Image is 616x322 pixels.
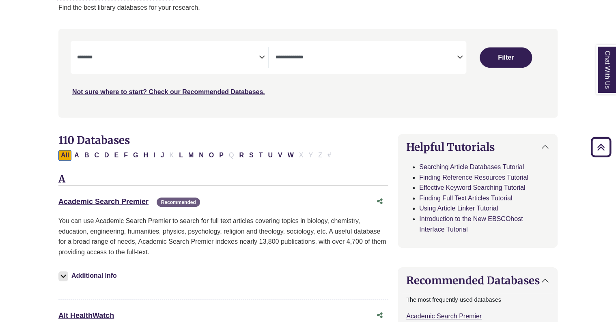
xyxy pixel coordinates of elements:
[237,150,246,161] button: Filter Results R
[398,134,557,160] button: Helpful Tutorials
[419,215,523,233] a: Introduction to the New EBSCOhost Interface Tutorial
[247,150,256,161] button: Filter Results S
[406,295,549,305] p: The most frequently-used databases
[102,150,112,161] button: Filter Results D
[72,150,82,161] button: Filter Results A
[58,133,130,147] span: 110 Databases
[58,2,558,13] p: Find the best library databases for your research.
[406,313,482,320] a: Academic Search Premier
[419,174,528,181] a: Finding Reference Resources Tutorial
[72,88,265,95] a: Not sure where to start? Check our Recommended Databases.
[58,197,149,206] a: Academic Search Premier
[151,150,157,161] button: Filter Results I
[58,29,558,117] nav: Search filters
[276,150,285,161] button: Filter Results V
[186,150,196,161] button: Filter Results M
[58,151,334,158] div: Alpha-list to filter by first letter of database name
[58,216,388,257] p: You can use Academic Search Premier to search for full text articles covering topics in biology, ...
[419,205,498,212] a: Using Article Linker Tutorial
[419,163,524,170] a: Searching Article Databases Tutorial
[58,270,119,281] button: Additional Info
[196,150,206,161] button: Filter Results N
[158,150,166,161] button: Filter Results J
[77,55,259,61] textarea: Search
[121,150,130,161] button: Filter Results F
[141,150,151,161] button: Filter Results H
[256,150,265,161] button: Filter Results T
[217,150,226,161] button: Filter Results P
[207,150,216,161] button: Filter Results O
[58,174,388,186] h3: A
[112,150,121,161] button: Filter Results E
[265,150,275,161] button: Filter Results U
[131,150,140,161] button: Filter Results G
[92,150,101,161] button: Filter Results C
[82,150,92,161] button: Filter Results B
[58,311,114,320] a: Alt HealthWatch
[372,194,388,209] button: Share this database
[285,150,296,161] button: Filter Results W
[275,55,457,61] textarea: Search
[177,150,185,161] button: Filter Results L
[398,268,557,293] button: Recommended Databases
[588,142,614,152] a: Back to Top
[419,184,525,191] a: Effective Keyword Searching Tutorial
[419,195,512,202] a: Finding Full Text Articles Tutorial
[157,197,200,207] span: Recommended
[480,47,532,68] button: Submit for Search Results
[58,150,71,161] button: All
